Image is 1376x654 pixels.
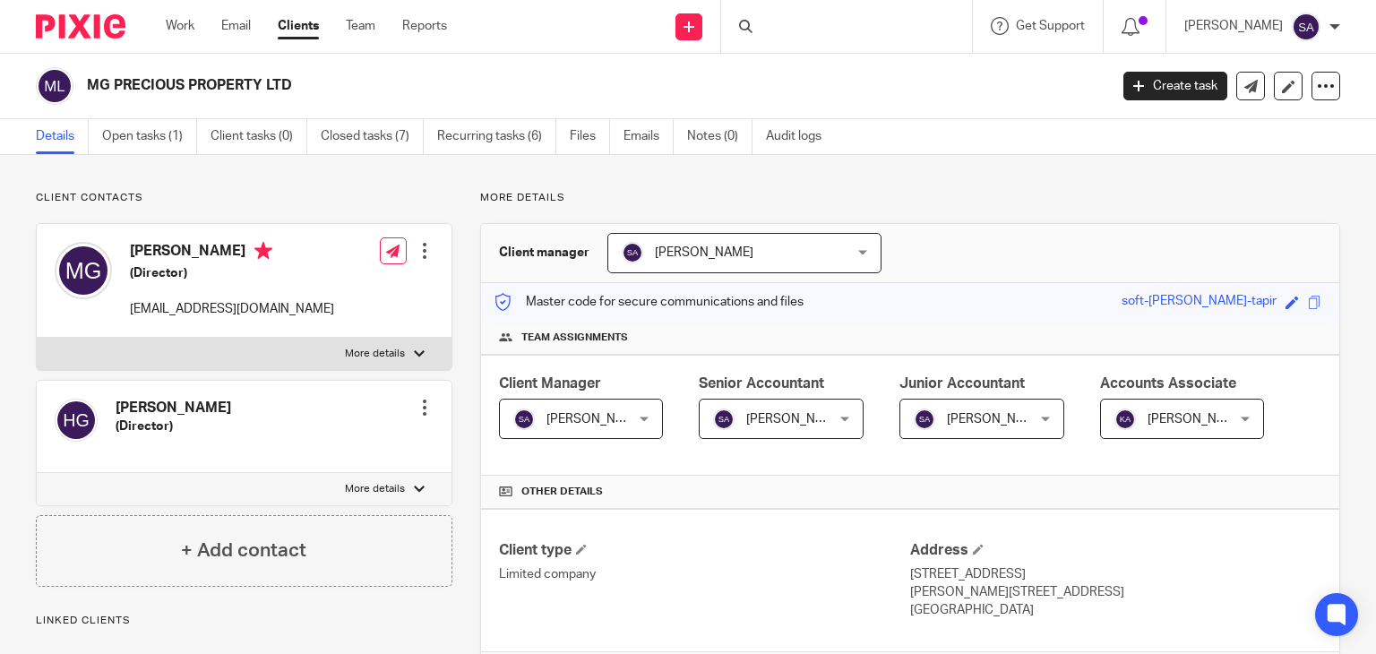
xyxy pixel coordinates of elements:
[546,413,645,426] span: [PERSON_NAME]
[36,67,73,105] img: svg%3E
[116,417,231,435] h5: (Director)
[713,409,735,430] img: svg%3E
[55,242,112,299] img: svg%3E
[130,300,334,318] p: [EMAIL_ADDRESS][DOMAIN_NAME]
[499,244,589,262] h3: Client manager
[947,413,1045,426] span: [PERSON_NAME]
[36,119,89,154] a: Details
[346,17,375,35] a: Team
[1114,409,1136,430] img: svg%3E
[130,242,334,264] h4: [PERSON_NAME]
[499,565,910,583] p: Limited company
[1123,72,1227,100] a: Create task
[910,541,1321,560] h4: Address
[1122,292,1277,313] div: soft-[PERSON_NAME]-tapir
[87,76,895,95] h2: MG PRECIOUS PROPERTY LTD
[499,541,910,560] h4: Client type
[623,119,674,154] a: Emails
[36,191,452,205] p: Client contacts
[622,242,643,263] img: svg%3E
[910,565,1321,583] p: [STREET_ADDRESS]
[221,17,251,35] a: Email
[130,264,334,282] h5: (Director)
[254,242,272,260] i: Primary
[166,17,194,35] a: Work
[914,409,935,430] img: svg%3E
[55,399,98,442] img: svg%3E
[494,293,804,311] p: Master code for secure communications and files
[766,119,835,154] a: Audit logs
[437,119,556,154] a: Recurring tasks (6)
[480,191,1340,205] p: More details
[910,601,1321,619] p: [GEOGRAPHIC_DATA]
[278,17,319,35] a: Clients
[746,413,845,426] span: [PERSON_NAME]
[211,119,307,154] a: Client tasks (0)
[321,119,424,154] a: Closed tasks (7)
[36,614,452,628] p: Linked clients
[36,14,125,39] img: Pixie
[655,246,753,259] span: [PERSON_NAME]
[1292,13,1320,41] img: svg%3E
[116,399,231,417] h4: [PERSON_NAME]
[699,376,824,391] span: Senior Accountant
[345,347,405,361] p: More details
[181,537,306,564] h4: + Add contact
[1148,413,1246,426] span: [PERSON_NAME]
[102,119,197,154] a: Open tasks (1)
[1016,20,1085,32] span: Get Support
[910,583,1321,601] p: [PERSON_NAME][STREET_ADDRESS]
[1184,17,1283,35] p: [PERSON_NAME]
[402,17,447,35] a: Reports
[899,376,1025,391] span: Junior Accountant
[687,119,752,154] a: Notes (0)
[499,376,601,391] span: Client Manager
[1100,376,1236,391] span: Accounts Associate
[521,485,603,499] span: Other details
[345,482,405,496] p: More details
[513,409,535,430] img: svg%3E
[521,331,628,345] span: Team assignments
[570,119,610,154] a: Files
